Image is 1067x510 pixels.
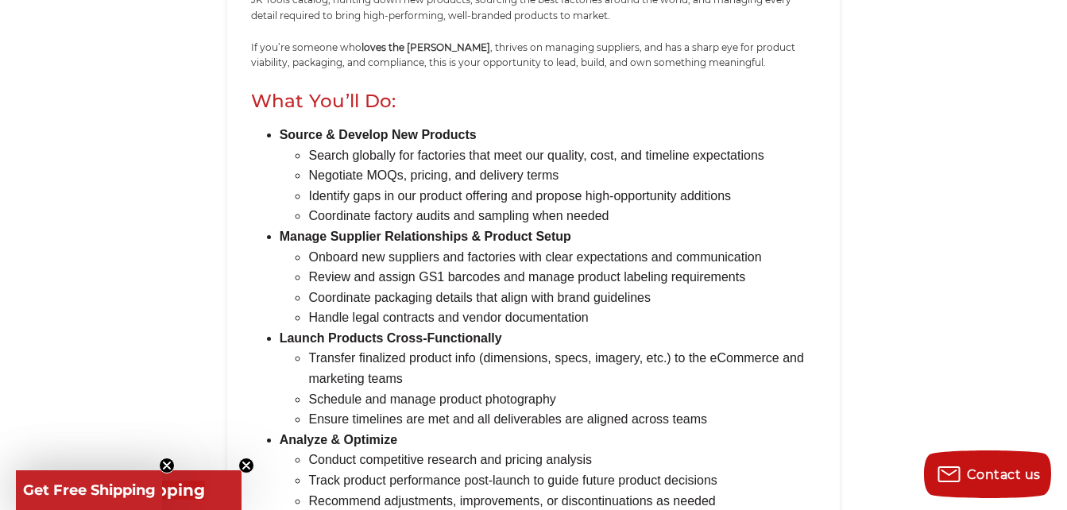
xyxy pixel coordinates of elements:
[967,467,1041,482] span: Contact us
[280,433,397,446] b: Analyze & Optimize
[308,450,816,470] li: Conduct competitive research and pricing analysis
[280,230,571,243] b: Manage Supplier Relationships & Product Setup
[16,470,242,510] div: Get Free ShippingClose teaser
[159,458,175,473] button: Close teaser
[23,481,156,499] span: Get Free Shipping
[308,247,816,268] li: Onboard new suppliers and factories with clear expectations and communication
[308,409,816,430] li: Ensure timelines are met and all deliverables are aligned across teams
[280,331,502,345] b: Launch Products Cross-Functionally
[251,87,817,116] h2: What You’ll Do:
[308,145,816,166] li: Search globally for factories that meet our quality, cost, and timeline expectations
[924,450,1051,498] button: Contact us
[308,470,816,491] li: Track product performance post-launch to guide future product decisions
[308,307,816,328] li: Handle legal contracts and vendor documentation
[308,267,816,288] li: Review and assign GS1 barcodes and manage product labeling requirements
[308,206,816,226] li: Coordinate factory audits and sampling when needed
[251,40,817,70] p: If you’re someone who , thrives on managing suppliers, and has a sharp eye for product viability,...
[308,348,816,388] li: Transfer finalized product info (dimensions, specs, imagery, etc.) to the eCommerce and marketing...
[16,470,162,510] div: Get Free ShippingClose teaser
[308,186,816,207] li: Identify gaps in our product offering and propose high-opportunity additions
[280,128,477,141] b: Source & Develop New Products
[308,165,816,186] li: Negotiate MOQs, pricing, and delivery terms
[238,458,254,473] button: Close teaser
[361,41,490,53] b: loves the [PERSON_NAME]
[308,389,816,410] li: Schedule and manage product photography
[308,288,816,308] li: Coordinate packaging details that align with brand guidelines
